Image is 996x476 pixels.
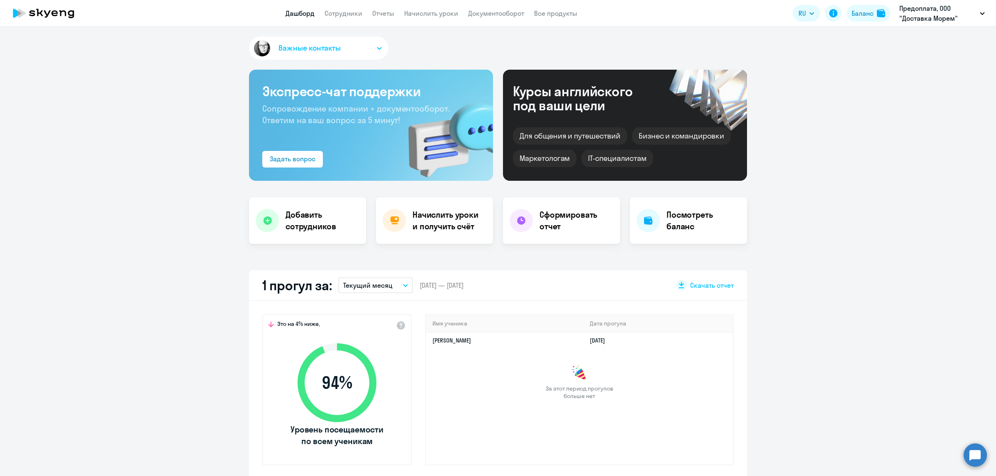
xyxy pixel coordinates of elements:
[396,87,493,181] img: bg-img
[325,9,362,17] a: Сотрудники
[793,5,820,22] button: RU
[249,36,388,60] button: Важные контакты
[262,103,450,125] span: Сопровождение компании + документооборот. Ответим на ваш вопрос за 5 минут!
[338,277,413,293] button: Текущий месяц
[581,150,653,167] div: IT-специалистам
[513,150,576,167] div: Маркетологам
[513,127,627,145] div: Для общения и путешествий
[270,154,315,164] div: Задать вопрос
[286,209,359,232] h4: Добавить сотрудников
[852,8,874,18] div: Баланс
[895,3,989,23] button: Предоплата, ООО "Доставка Морем"
[278,43,341,53] span: Важные контакты
[877,9,885,17] img: balance
[847,5,890,22] button: Балансbalance
[372,9,394,17] a: Отчеты
[432,337,471,344] a: [PERSON_NAME]
[343,280,393,290] p: Текущий месяц
[286,9,315,17] a: Дашборд
[413,209,485,232] h4: Начислить уроки и получить счёт
[513,84,655,112] div: Курсы английского под ваши цели
[289,373,385,393] span: 94 %
[289,424,385,447] span: Уровень посещаемости по всем ученикам
[583,315,733,332] th: Дата прогула
[544,385,614,400] span: За этот период прогулов больше нет
[468,9,524,17] a: Документооборот
[262,83,480,100] h3: Экспресс-чат поддержки
[798,8,806,18] span: RU
[590,337,612,344] a: [DATE]
[404,9,458,17] a: Начислить уроки
[277,320,320,330] span: Это на 4% ниже,
[420,281,464,290] span: [DATE] — [DATE]
[252,39,272,58] img: avatar
[666,209,740,232] h4: Посмотреть баланс
[426,315,583,332] th: Имя ученика
[262,151,323,168] button: Задать вопрос
[534,9,577,17] a: Все продукты
[690,281,734,290] span: Скачать отчет
[571,365,588,381] img: congrats
[539,209,613,232] h4: Сформировать отчет
[899,3,976,23] p: Предоплата, ООО "Доставка Морем"
[262,277,332,294] h2: 1 прогул за:
[632,127,731,145] div: Бизнес и командировки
